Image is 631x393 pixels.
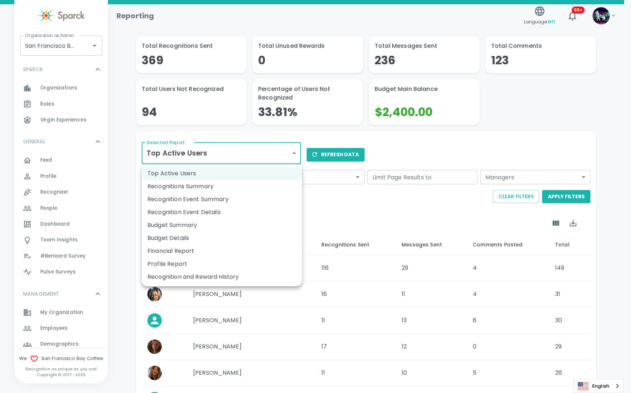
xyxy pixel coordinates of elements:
[142,193,302,206] li: Recognition Event Summary
[142,271,302,283] li: Recognition and Reward History
[142,258,302,271] li: Profile Report
[142,245,302,258] li: Financial Report
[142,180,302,193] li: Recognitions Summary
[142,206,302,219] li: Recognition Event Details
[574,379,623,393] a: English
[574,379,624,393] div: Language
[574,379,624,393] aside: Language selected: English
[142,232,302,245] li: Budget Details
[142,219,302,232] li: Budget Summary
[142,167,302,180] li: Top Active Users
